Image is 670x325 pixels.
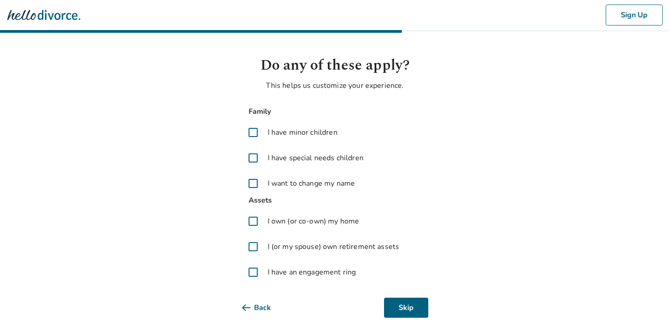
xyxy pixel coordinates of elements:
[624,281,670,325] iframe: Chat Widget
[606,5,663,25] button: Sign Up
[242,194,428,207] span: Assets
[268,216,359,227] span: I own (or co-own) my home
[268,178,355,189] span: I want to change my name
[242,106,428,118] span: Family
[242,298,286,318] button: Back
[268,241,400,252] span: I (or my spouse) own retirement assets
[268,127,338,138] span: I have minor children
[268,267,356,278] span: I have an engagement ring
[242,55,428,76] h1: Do any of these apply?
[384,298,428,318] button: Skip
[7,6,80,24] img: Hello Divorce Logo
[242,80,428,91] p: This helps us customize your experience.
[268,152,364,163] span: I have special needs children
